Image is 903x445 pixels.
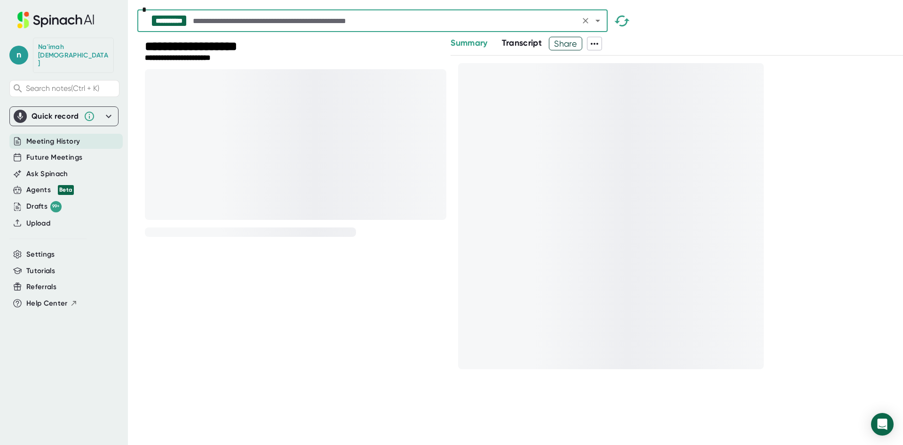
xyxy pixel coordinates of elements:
button: Referrals [26,282,56,292]
span: Summary [451,38,487,48]
div: 99+ [50,201,62,212]
button: Future Meetings [26,152,82,163]
button: Transcript [502,37,542,49]
div: Agents [26,185,74,195]
span: Transcript [502,38,542,48]
button: Open [591,14,604,27]
button: Share [549,37,582,50]
button: Clear [579,14,592,27]
button: Agents Beta [26,185,74,195]
div: Drafts [26,201,62,212]
button: Settings [26,249,55,260]
div: Quick record [14,107,114,126]
div: Quick record [32,112,79,121]
div: Beta [58,185,74,195]
button: Tutorials [26,266,55,276]
button: Ask Spinach [26,169,68,179]
button: Drafts 99+ [26,201,62,212]
div: Na'imah Muhammad [38,43,109,68]
div: Open Intercom Messenger [871,413,894,436]
span: n [9,46,28,65]
button: Summary [451,37,487,49]
span: Search notes (Ctrl + K) [26,84,99,93]
button: Meeting History [26,136,80,147]
button: Help Center [26,298,78,309]
span: Help Center [26,298,68,309]
button: Upload [26,218,50,229]
span: Share [549,35,582,52]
